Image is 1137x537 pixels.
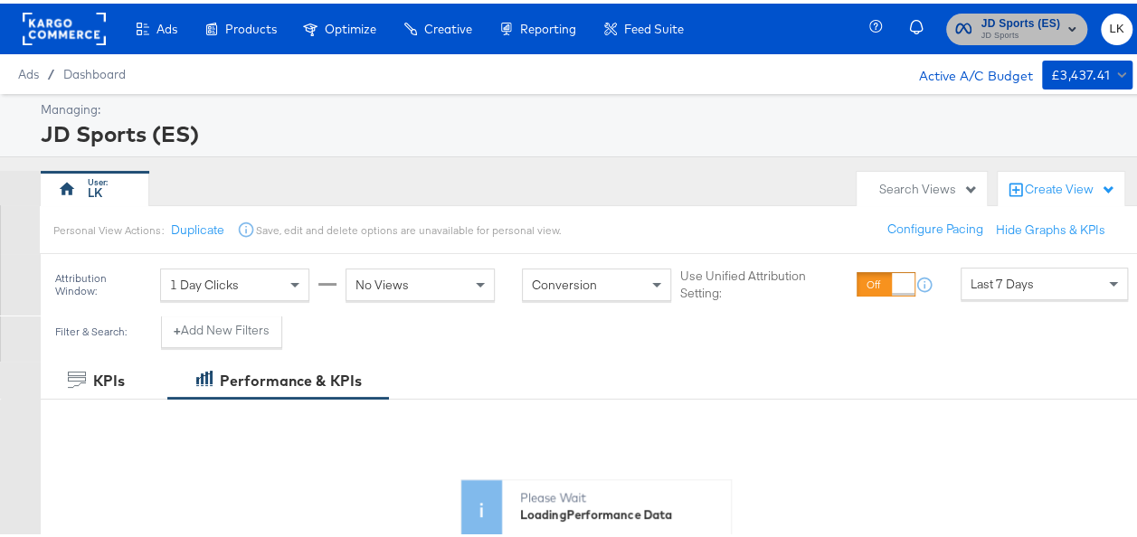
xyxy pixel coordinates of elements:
[39,63,63,78] span: /
[624,18,684,33] span: Feed Suite
[225,18,277,33] span: Products
[1101,10,1132,42] button: LK
[424,18,472,33] span: Creative
[946,10,1087,42] button: JD Sports (ES)JD Sports
[879,177,978,194] div: Search Views
[1042,57,1132,86] button: £3,437.41
[170,273,239,289] span: 1 Day Clicks
[220,367,362,388] div: Performance & KPIs
[54,268,151,294] div: Attribution Window:
[532,273,597,289] span: Conversion
[1025,177,1115,195] div: Create View
[355,273,409,289] span: No Views
[93,367,125,388] div: KPIs
[1108,15,1125,36] span: LK
[41,115,1128,146] div: JD Sports (ES)
[680,264,849,297] label: Use Unified Attribution Setting:
[156,18,177,33] span: Ads
[325,18,376,33] span: Optimize
[971,272,1034,288] span: Last 7 Days
[981,25,1060,40] span: JD Sports
[1051,61,1111,83] div: £3,437.41
[875,210,996,242] button: Configure Pacing
[900,57,1033,84] div: Active A/C Budget
[520,18,576,33] span: Reporting
[63,63,126,78] a: Dashboard
[255,220,560,234] div: Save, edit and delete options are unavailable for personal view.
[174,318,181,335] strong: +
[54,322,128,334] div: Filter & Search:
[981,11,1060,30] span: JD Sports (ES)
[53,220,163,234] div: Personal View Actions:
[18,63,39,78] span: Ads
[41,98,1128,115] div: Managing:
[161,312,282,344] button: +Add New Filters
[996,218,1105,235] button: Hide Graphs & KPIs
[88,181,102,198] div: LK
[170,218,223,235] button: Duplicate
